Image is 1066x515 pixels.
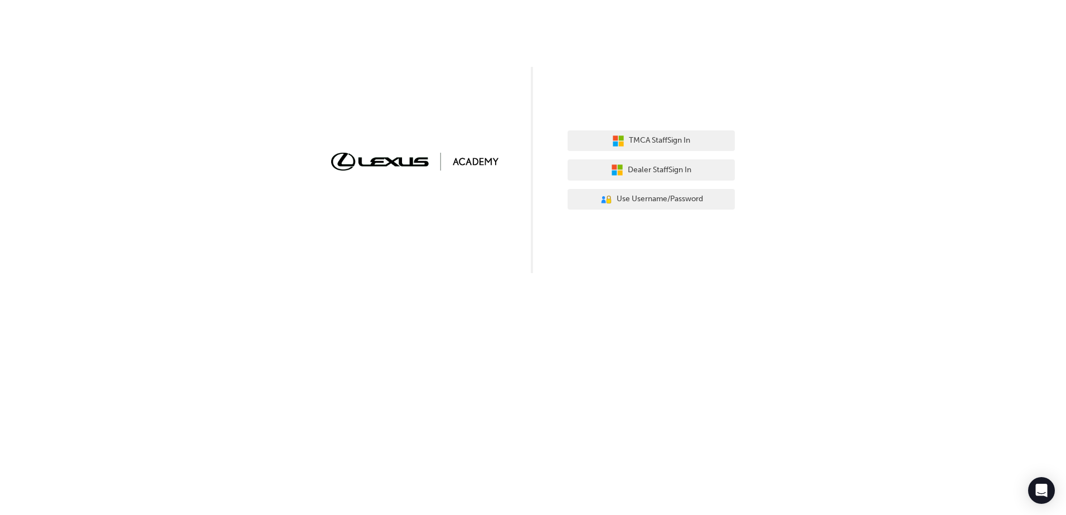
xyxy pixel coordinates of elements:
button: TMCA StaffSign In [568,130,735,152]
img: Trak [331,153,498,170]
div: Open Intercom Messenger [1028,477,1055,504]
span: TMCA Staff Sign In [629,134,690,147]
span: Use Username/Password [617,193,703,206]
span: Dealer Staff Sign In [628,164,691,177]
button: Use Username/Password [568,189,735,210]
button: Dealer StaffSign In [568,159,735,181]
